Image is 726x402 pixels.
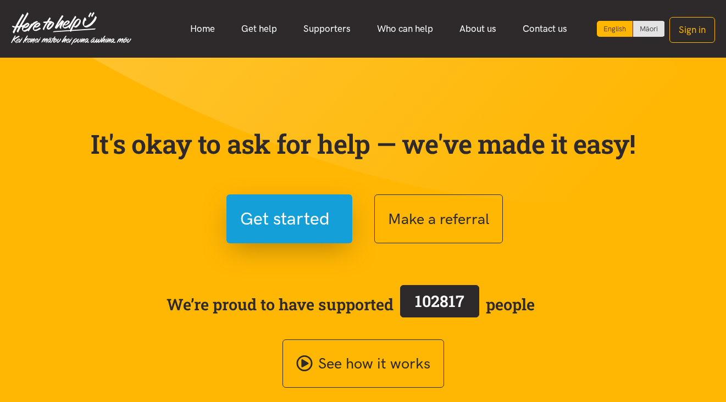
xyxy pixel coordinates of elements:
a: Contact us [509,17,580,41]
div: Current language [597,21,633,37]
a: About us [446,17,509,41]
span: Get started [240,205,330,233]
span: 102817 [415,291,464,311]
div: Language toggle [597,21,665,37]
p: It's okay to ask for help — we've made it easy! [88,128,638,160]
a: Get help [228,17,290,41]
button: Make a referral [374,194,503,243]
a: Who can help [364,17,446,41]
a: Supporters [290,17,364,41]
a: Home [177,17,228,41]
a: 102817 [394,283,486,326]
span: We’re proud to have supported people [167,283,535,326]
a: Switch to Te Reo Māori [633,21,664,37]
img: Home [11,12,131,45]
button: Get started [226,194,352,243]
a: See how it works [282,339,444,388]
button: Sign in [669,17,715,43]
